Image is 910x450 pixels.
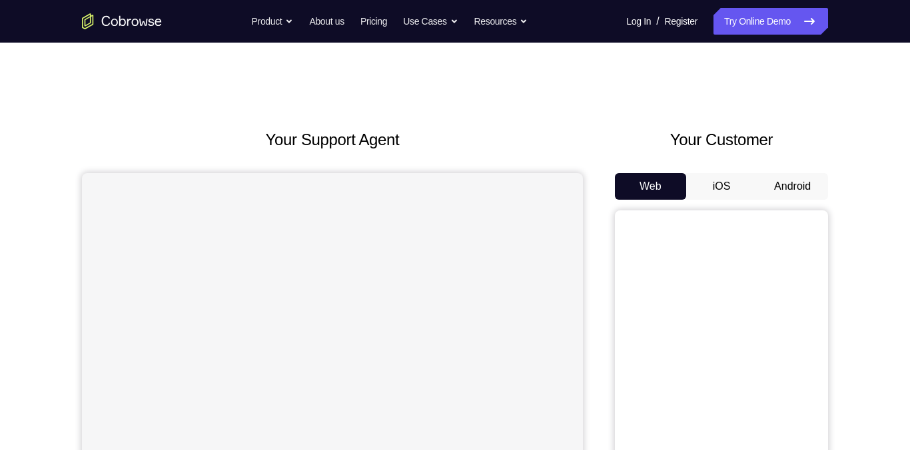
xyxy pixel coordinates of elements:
[626,8,651,35] a: Log In
[82,128,583,152] h2: Your Support Agent
[615,173,686,200] button: Web
[309,8,344,35] a: About us
[474,8,528,35] button: Resources
[665,8,697,35] a: Register
[403,8,458,35] button: Use Cases
[360,8,387,35] a: Pricing
[686,173,757,200] button: iOS
[252,8,294,35] button: Product
[757,173,828,200] button: Android
[82,13,162,29] a: Go to the home page
[656,13,659,29] span: /
[615,128,828,152] h2: Your Customer
[713,8,828,35] a: Try Online Demo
